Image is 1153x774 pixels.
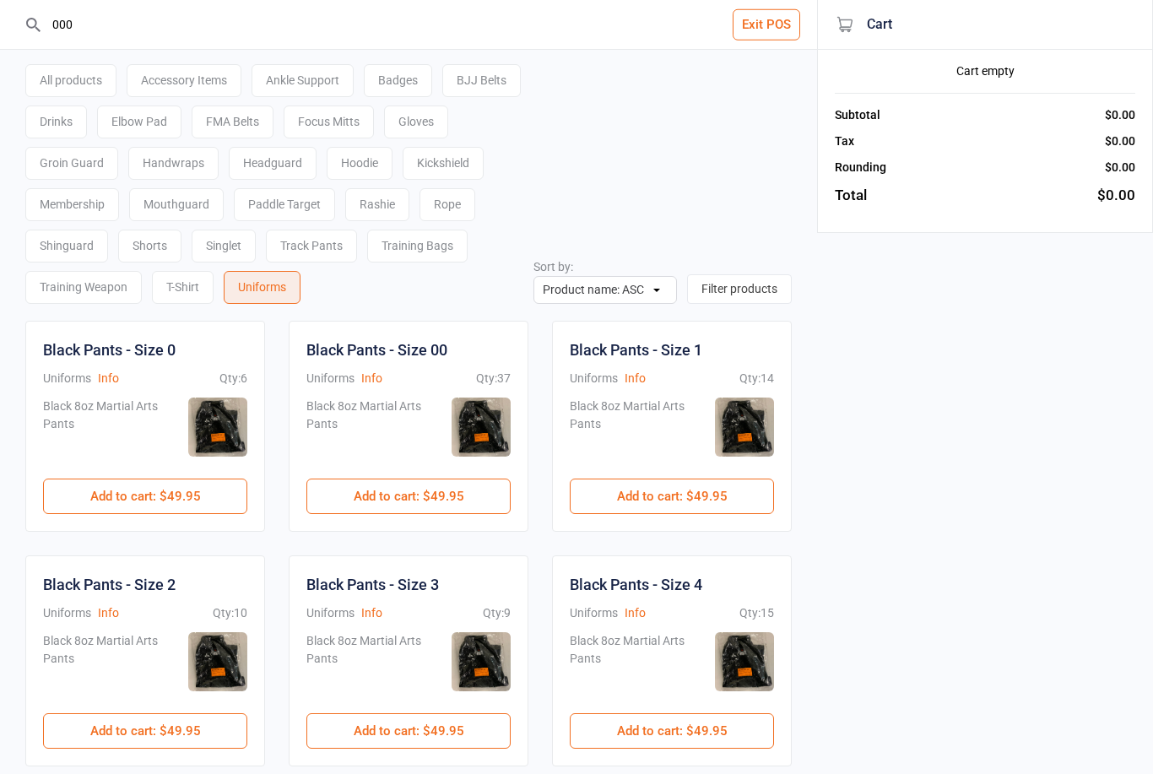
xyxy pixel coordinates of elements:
[739,370,774,387] div: Qty: 14
[420,188,475,221] div: Rope
[192,106,273,138] div: FMA Belts
[306,398,445,462] div: Black 8oz Martial Arts Pants
[442,64,521,97] div: BJJ Belts
[835,185,867,207] div: Total
[97,106,181,138] div: Elbow Pad
[306,604,355,622] div: Uniforms
[188,632,247,691] img: Black Pants - Size 2
[835,133,854,150] div: Tax
[384,106,448,138] div: Gloves
[1097,185,1135,207] div: $0.00
[452,632,511,691] img: Black Pants - Size 3
[570,398,708,462] div: Black 8oz Martial Arts Pants
[306,338,447,361] div: Black Pants - Size 00
[570,370,618,387] div: Uniforms
[715,398,774,457] img: Black Pants - Size 1
[43,573,176,596] div: Black Pants - Size 2
[570,479,774,514] button: Add to cart: $49.95
[234,188,335,221] div: Paddle Target
[118,230,181,263] div: Shorts
[306,632,445,696] div: Black 8oz Martial Arts Pants
[252,64,354,97] div: Ankle Support
[284,106,374,138] div: Focus Mitts
[452,398,511,457] img: Black Pants - Size 00
[43,398,181,462] div: Black 8oz Martial Arts Pants
[533,260,573,273] label: Sort by:
[25,106,87,138] div: Drinks
[213,604,247,622] div: Qty: 10
[43,370,91,387] div: Uniforms
[192,230,256,263] div: Singlet
[306,713,511,749] button: Add to cart: $49.95
[25,271,142,304] div: Training Weapon
[739,604,774,622] div: Qty: 15
[229,147,317,180] div: Headguard
[25,188,119,221] div: Membership
[306,573,439,596] div: Black Pants - Size 3
[127,64,241,97] div: Accessory Items
[43,479,247,514] button: Add to cart: $49.95
[25,147,118,180] div: Groin Guard
[1105,159,1135,176] div: $0.00
[625,370,646,387] button: Info
[835,62,1135,80] div: Cart empty
[361,370,382,387] button: Info
[361,604,382,622] button: Info
[25,230,108,263] div: Shinguard
[98,370,119,387] button: Info
[687,274,792,304] button: Filter products
[306,479,511,514] button: Add to cart: $49.95
[364,64,432,97] div: Badges
[733,9,800,41] button: Exit POS
[152,271,214,304] div: T-Shirt
[570,604,618,622] div: Uniforms
[570,632,708,696] div: Black 8oz Martial Arts Pants
[345,188,409,221] div: Rashie
[367,230,468,263] div: Training Bags
[224,271,300,304] div: Uniforms
[570,713,774,749] button: Add to cart: $49.95
[625,604,646,622] button: Info
[483,604,511,622] div: Qty: 9
[129,188,224,221] div: Mouthguard
[715,632,774,691] img: Black Pants - Size 4
[98,604,119,622] button: Info
[403,147,484,180] div: Kickshield
[25,64,116,97] div: All products
[835,106,880,124] div: Subtotal
[835,159,886,176] div: Rounding
[43,604,91,622] div: Uniforms
[43,338,176,361] div: Black Pants - Size 0
[570,338,702,361] div: Black Pants - Size 1
[1105,133,1135,150] div: $0.00
[266,230,357,263] div: Track Pants
[128,147,219,180] div: Handwraps
[1105,106,1135,124] div: $0.00
[327,147,392,180] div: Hoodie
[570,573,702,596] div: Black Pants - Size 4
[476,370,511,387] div: Qty: 37
[306,370,355,387] div: Uniforms
[219,370,247,387] div: Qty: 6
[43,632,181,696] div: Black 8oz Martial Arts Pants
[188,398,247,457] img: Black Pants - Size 0
[43,713,247,749] button: Add to cart: $49.95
